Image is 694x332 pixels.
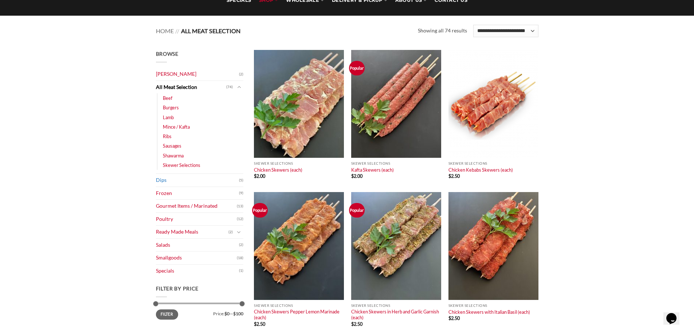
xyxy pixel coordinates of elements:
[254,173,256,179] span: $
[254,161,344,165] p: Skewer Selections
[235,228,243,236] button: Toggle
[254,173,265,179] bdi: 2.00
[156,51,179,57] span: Browse
[239,265,243,276] span: (1)
[239,239,243,250] span: (2)
[156,265,239,277] a: Specials
[254,304,344,308] p: Skewer Selections
[351,173,354,179] span: $
[239,175,243,186] span: (5)
[228,227,233,238] span: (2)
[351,321,354,327] span: $
[351,304,441,308] p: Skewer Selections
[663,303,687,325] iframe: chat widget
[351,173,362,179] bdi: 2.00
[175,27,179,34] span: //
[351,192,441,300] img: Chicken_Skewers_in_Herb_and_Garlic_Garnish
[254,192,344,300] img: Chicken_Skewers_Pepper_Lemon_Marinade
[163,103,179,112] a: Burgers
[156,213,237,226] a: Poultry
[163,141,181,151] a: Sausages
[156,68,239,81] a: [PERSON_NAME]
[163,122,190,132] a: Mince / Kafta
[254,321,265,327] bdi: 2.50
[254,309,344,321] a: Chicken Skewers Pepper Lemon Marinade (each)
[418,27,467,35] p: Showing all 74 results
[448,173,460,179] bdi: 2.50
[156,239,239,251] a: Salads
[156,27,174,34] a: Home
[448,309,530,315] a: Chicken Skewers with Italian Basil (each)
[156,285,199,292] span: Filter by price
[224,311,230,316] span: $0
[235,83,243,91] button: Toggle
[351,167,394,173] a: Kafta Skewers (each)
[448,192,538,300] img: Chicken_Skewers_with_Italian_Basil
[156,187,239,200] a: Frozen
[156,174,239,187] a: Dips
[156,200,237,212] a: Gourmet Items / Marinated
[156,226,228,238] a: Ready Made Meals
[448,50,538,158] img: Chicken Kebabs Skewers
[233,311,243,316] span: $100
[237,201,243,212] span: (13)
[163,113,174,122] a: Lamb
[181,27,240,34] span: All Meat Selection
[351,309,441,321] a: Chicken Skewers in Herb and Garlic Garnish (each)
[163,93,172,103] a: Beef
[448,304,538,308] p: Skewer Selections
[239,188,243,199] span: (9)
[351,161,441,165] p: Skewer Selections
[163,160,200,170] a: Skewer Selections
[473,25,538,37] select: Shop order
[351,321,362,327] bdi: 2.50
[156,251,237,264] a: Smallgoods
[448,173,451,179] span: $
[226,82,233,93] span: (74)
[351,50,441,158] img: Kafta Skewers
[448,315,460,321] bdi: 2.50
[237,214,243,224] span: (12)
[163,151,184,160] a: Shawarma
[448,161,538,165] p: Skewer Selections
[237,253,243,263] span: (18)
[254,50,344,158] img: Chicken Skewers
[254,321,256,327] span: $
[156,309,178,319] button: Filter
[448,167,513,173] a: Chicken Kebabs Skewers (each)
[156,81,226,94] a: All Meat Selection
[163,132,172,141] a: Ribs
[156,309,243,316] div: Price: —
[448,315,451,321] span: $
[239,69,243,80] span: (2)
[254,167,302,173] a: Chicken Skewers (each)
